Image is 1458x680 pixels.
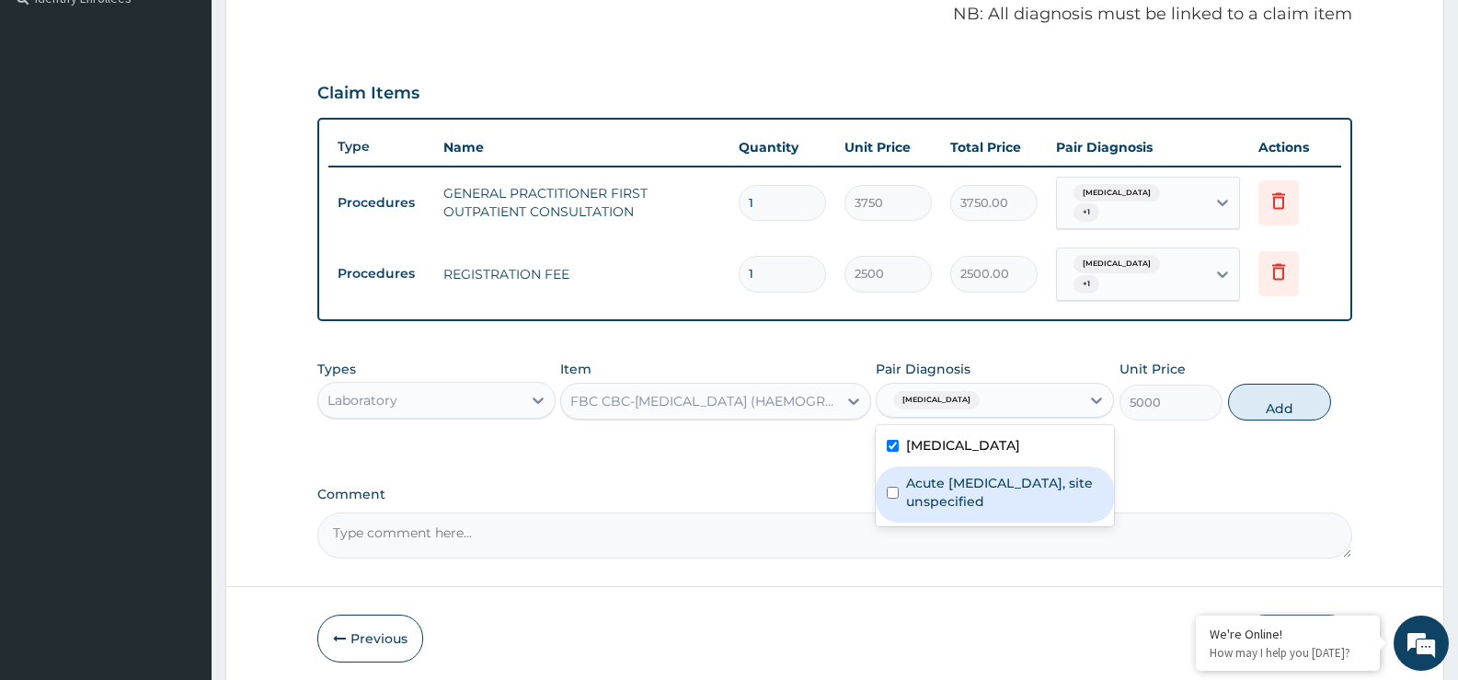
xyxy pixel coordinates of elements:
th: Name [434,129,729,166]
span: We're online! [107,215,254,401]
h3: Claim Items [317,84,419,104]
img: d_794563401_company_1708531726252_794563401 [34,92,75,138]
span: + 1 [1073,203,1099,222]
label: Comment [317,487,1352,502]
td: REGISTRATION FEE [434,256,729,293]
label: Unit Price [1119,360,1186,378]
label: [MEDICAL_DATA] [906,436,1020,455]
label: Types [317,362,356,377]
div: Laboratory [327,391,397,409]
th: Quantity [729,129,835,166]
div: We're Online! [1210,626,1366,642]
div: Minimize live chat window [302,9,346,53]
textarea: Type your message and hit 'Enter' [9,470,350,535]
div: FBC CBC-[MEDICAL_DATA] (HAEMOGRAM) - [BLOOD] [570,392,838,410]
p: How may I help you today? [1210,645,1366,661]
span: [MEDICAL_DATA] [1073,255,1160,273]
label: Item [560,360,591,378]
th: Actions [1249,129,1341,166]
th: Unit Price [835,129,941,166]
td: GENERAL PRACTITIONER FIRST OUTPATIENT CONSULTATION [434,175,729,230]
button: Submit [1242,615,1352,663]
div: Chat with us now [96,103,309,127]
span: [MEDICAL_DATA] [893,391,980,409]
button: Previous [317,615,423,663]
p: NB: All diagnosis must be linked to a claim item [317,3,1352,27]
label: Acute [MEDICAL_DATA], site unspecified [906,474,1103,511]
th: Pair Diagnosis [1047,129,1249,166]
td: Procedures [328,186,434,220]
th: Total Price [941,129,1047,166]
th: Type [328,130,434,164]
button: Add [1228,384,1331,421]
span: + 1 [1073,275,1099,294]
td: Procedures [328,257,434,291]
span: [MEDICAL_DATA] [1073,184,1160,202]
label: Pair Diagnosis [876,360,970,378]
